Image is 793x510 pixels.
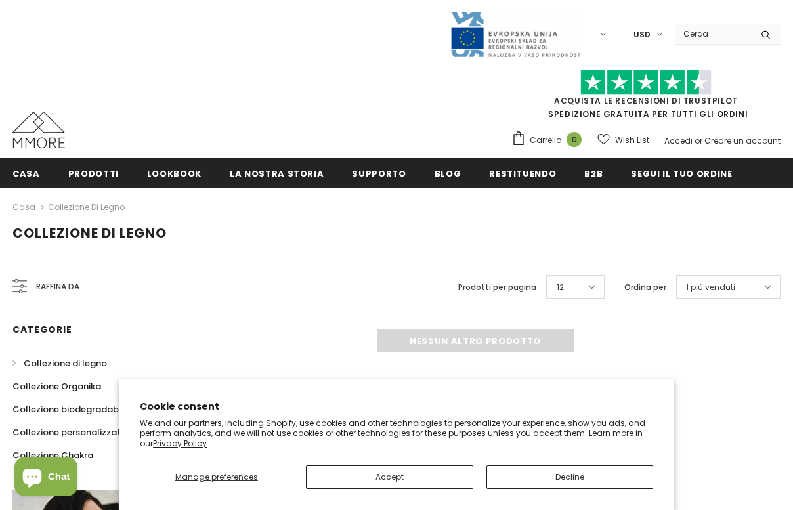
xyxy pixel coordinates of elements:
a: La nostra storia [230,158,324,188]
span: Collezione biodegradabile [12,403,129,415]
a: Wish List [597,129,649,152]
span: 0 [567,132,582,147]
a: Collezione Organika [12,375,101,398]
img: Fidati di Pilot Stars [580,70,712,95]
span: supporto [352,167,406,180]
button: Accept [306,465,473,489]
span: Collezione personalizzata [12,426,127,438]
span: Restituendo [489,167,556,180]
a: Javni Razpis [450,28,581,39]
span: Collezione Chakra [12,449,93,461]
a: Acquista le recensioni di TrustPilot [554,95,738,106]
a: supporto [352,158,406,188]
a: Accedi [664,135,693,146]
span: Collezione Organika [12,380,101,393]
span: La nostra storia [230,167,324,180]
span: Raffina da [36,280,79,294]
a: Collezione di legno [12,352,107,375]
span: Wish List [615,134,649,147]
span: Blog [435,167,461,180]
input: Search Site [675,24,751,43]
span: Manage preferences [175,471,258,482]
a: Blog [435,158,461,188]
img: Casi MMORE [12,112,65,148]
a: B2B [584,158,603,188]
span: Collezione di legno [24,357,107,370]
inbox-online-store-chat: Shopify online store chat [11,457,81,499]
span: SPEDIZIONE GRATUITA PER TUTTI GLI ORDINI [511,75,781,119]
button: Manage preferences [140,465,293,489]
button: Decline [486,465,653,489]
a: Collezione di legno [48,202,125,213]
a: Carrello 0 [511,131,588,150]
span: Carrello [530,134,561,147]
a: Segui il tuo ordine [631,158,732,188]
span: USD [633,28,651,41]
span: 12 [557,281,564,294]
a: Casa [12,158,40,188]
a: Casa [12,200,35,215]
span: Lookbook [147,167,202,180]
img: Javni Razpis [450,11,581,58]
span: or [695,135,702,146]
a: Collezione biodegradabile [12,398,129,421]
label: Ordina per [624,281,666,294]
a: Lookbook [147,158,202,188]
h2: Cookie consent [140,400,653,414]
span: Casa [12,167,40,180]
p: We and our partners, including Shopify, use cookies and other technologies to personalize your ex... [140,418,653,449]
a: Restituendo [489,158,556,188]
span: Segui il tuo ordine [631,167,732,180]
a: Creare un account [704,135,781,146]
a: Privacy Policy [153,438,207,449]
a: Prodotti [68,158,119,188]
span: Collezione di legno [12,224,167,242]
span: Prodotti [68,167,119,180]
span: B2B [584,167,603,180]
label: Prodotti per pagina [458,281,536,294]
span: I più venduti [687,281,735,294]
a: Collezione personalizzata [12,421,127,444]
span: Categorie [12,323,72,336]
a: Collezione Chakra [12,444,93,467]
